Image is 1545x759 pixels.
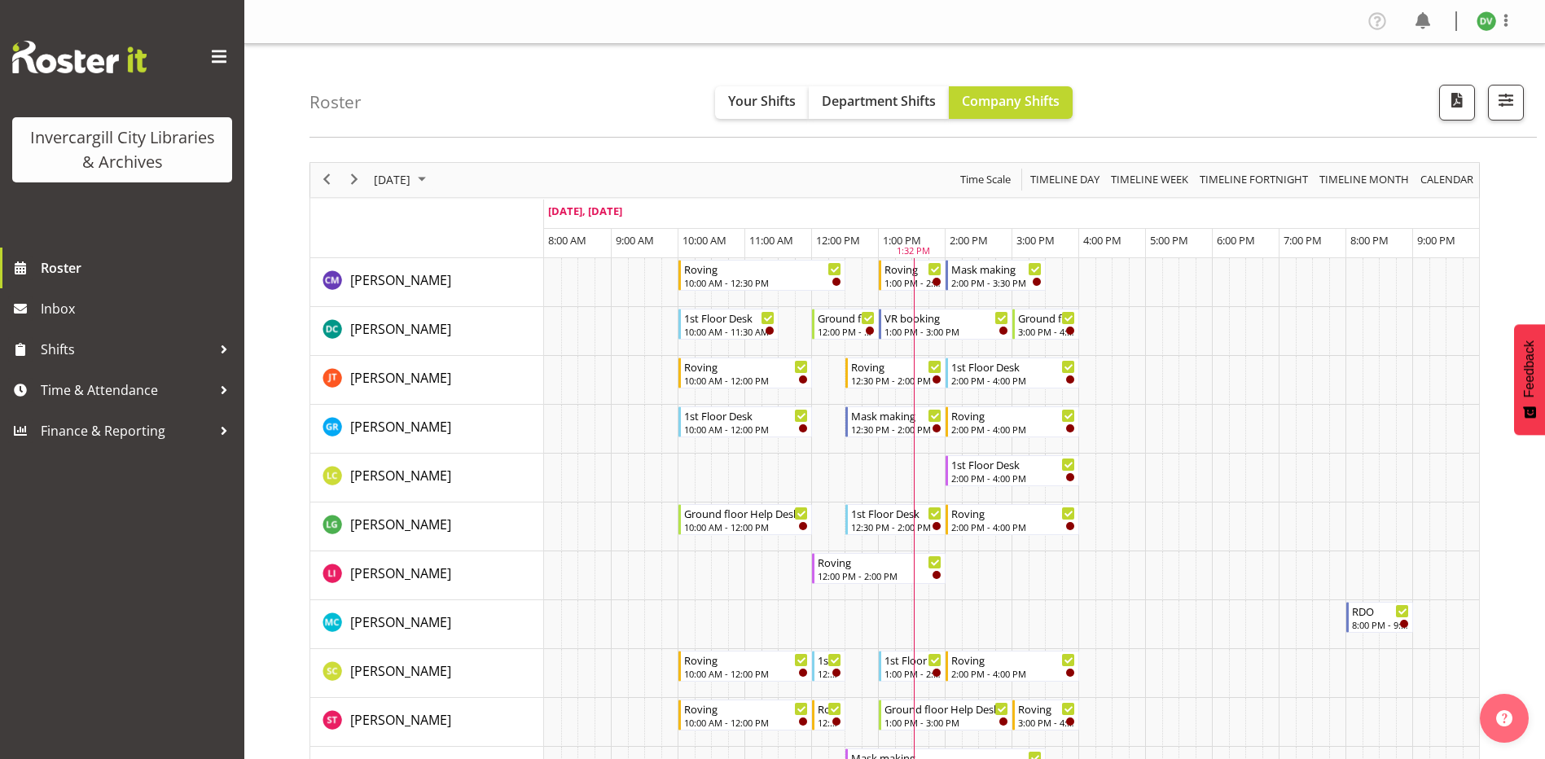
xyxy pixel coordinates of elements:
div: 2:00 PM - 4:00 PM [951,520,1075,533]
div: 1st Floor Desk [884,652,941,668]
div: 1:00 PM - 2:00 PM [884,667,941,680]
div: 1:00 PM - 3:00 PM [884,716,1008,729]
div: Roving [684,358,808,375]
div: 12:30 PM - 2:00 PM [851,374,941,387]
span: Company Shifts [962,92,1060,110]
div: 3:00 PM - 4:00 PM [1018,716,1075,729]
div: Ground floor Help Desk [818,309,875,326]
div: Grace Roscoe-Squires"s event - Mask making Begin From Sunday, September 28, 2025 at 12:30:00 PM G... [845,406,946,437]
div: Donald Cunningham"s event - VR booking Begin From Sunday, September 28, 2025 at 1:00:00 PM GMT+13... [879,309,1012,340]
span: [PERSON_NAME] [350,564,451,582]
img: help-xxl-2.png [1496,710,1512,726]
div: Roving [684,261,841,277]
div: 10:00 AM - 12:00 PM [684,374,808,387]
span: Time Scale [959,169,1012,190]
span: [PERSON_NAME] [350,271,451,289]
div: Saniya Thompson"s event - Roving Begin From Sunday, September 28, 2025 at 12:00:00 PM GMT+13:00 E... [812,700,845,730]
div: VR booking [884,309,1008,326]
span: [PERSON_NAME] [350,613,451,631]
span: [DATE], [DATE] [548,204,622,218]
span: Timeline Fortnight [1198,169,1310,190]
div: 1st Floor Desk [684,407,808,423]
div: 1st Floor Desk [684,309,775,326]
div: Ground floor Help Desk [684,505,808,521]
div: 10:00 AM - 11:30 AM [684,325,775,338]
button: Your Shifts [715,86,809,119]
div: Ground floor Help Desk [1018,309,1075,326]
div: Roving [884,261,941,277]
button: Filter Shifts [1488,85,1524,121]
div: 10:00 AM - 12:00 PM [684,423,808,436]
div: previous period [313,163,340,197]
div: Mask making [851,407,941,423]
a: [PERSON_NAME] [350,661,451,681]
span: calendar [1419,169,1475,190]
div: Saniya Thompson"s event - Roving Begin From Sunday, September 28, 2025 at 10:00:00 AM GMT+13:00 E... [678,700,812,730]
div: Chamique Mamolo"s event - Mask making Begin From Sunday, September 28, 2025 at 2:00:00 PM GMT+13:... [946,260,1046,291]
div: Chamique Mamolo"s event - Roving Begin From Sunday, September 28, 2025 at 10:00:00 AM GMT+13:00 E... [678,260,845,291]
div: September 28, 2025 [368,163,436,197]
div: 1st Floor Desk [851,505,941,521]
div: 8:00 PM - 9:00 PM [1352,618,1409,631]
div: Lisa Imamura"s event - Roving Begin From Sunday, September 28, 2025 at 12:00:00 PM GMT+13:00 Ends... [812,553,946,584]
div: Grace Roscoe-Squires"s event - Roving Begin From Sunday, September 28, 2025 at 2:00:00 PM GMT+13:... [946,406,1079,437]
span: [PERSON_NAME] [350,320,451,338]
span: 3:00 PM [1016,233,1055,248]
button: Feedback - Show survey [1514,324,1545,435]
span: [PERSON_NAME] [350,662,451,680]
button: Next [344,169,366,190]
div: Saniya Thompson"s event - Ground floor Help Desk Begin From Sunday, September 28, 2025 at 1:00:00... [879,700,1012,730]
div: Lisa Griffiths"s event - Ground floor Help Desk Begin From Sunday, September 28, 2025 at 10:00:00... [678,504,812,535]
div: 2:00 PM - 4:00 PM [951,472,1075,485]
button: Department Shifts [809,86,949,119]
div: Roving [818,554,941,570]
a: [PERSON_NAME] [350,368,451,388]
button: Timeline Week [1108,169,1192,190]
div: 12:30 PM - 2:00 PM [851,423,941,436]
td: Glen Tomlinson resource [310,356,544,405]
div: 12:00 PM - 2:00 PM [818,569,941,582]
span: [PERSON_NAME] [350,418,451,436]
span: Inbox [41,296,236,321]
span: 2:00 PM [950,233,988,248]
div: Linda Cooper"s event - 1st Floor Desk Begin From Sunday, September 28, 2025 at 2:00:00 PM GMT+13:... [946,455,1079,486]
div: Donald Cunningham"s event - Ground floor Help Desk Begin From Sunday, September 28, 2025 at 3:00:... [1012,309,1079,340]
div: next period [340,163,368,197]
a: [PERSON_NAME] [350,319,451,339]
div: 2:00 PM - 3:30 PM [951,276,1042,289]
div: Roving [684,700,808,717]
div: Chamique Mamolo"s event - Roving Begin From Sunday, September 28, 2025 at 1:00:00 PM GMT+13:00 En... [879,260,946,291]
div: Roving [951,652,1075,668]
span: 5:00 PM [1150,233,1188,248]
td: Linda Cooper resource [310,454,544,502]
a: [PERSON_NAME] [350,612,451,632]
div: Invercargill City Libraries & Archives [29,125,216,174]
div: Roving [684,652,808,668]
span: 8:00 AM [548,233,586,248]
button: Download a PDF of the roster for the current day [1439,85,1475,121]
span: [PERSON_NAME] [350,711,451,729]
div: Samuel Carter"s event - Roving Begin From Sunday, September 28, 2025 at 10:00:00 AM GMT+13:00 End... [678,651,812,682]
td: Donald Cunningham resource [310,307,544,356]
span: Timeline Week [1109,169,1190,190]
td: Samuel Carter resource [310,649,544,698]
div: RDO [1352,603,1409,619]
span: 9:00 PM [1417,233,1455,248]
span: [DATE] [372,169,412,190]
div: Mask making [951,261,1042,277]
a: [PERSON_NAME] [350,270,451,290]
div: 1:00 PM - 2:00 PM [884,276,941,289]
span: 7:00 PM [1284,233,1322,248]
div: 1:32 PM [897,244,930,258]
a: [PERSON_NAME] [350,417,451,437]
span: Shifts [41,337,212,362]
div: Roving [851,358,941,375]
div: 1st Floor Desk [951,358,1075,375]
button: Time Scale [958,169,1014,190]
div: 1st Floor Desk [951,456,1075,472]
div: Samuel Carter"s event - 1st Floor Desk Begin From Sunday, September 28, 2025 at 1:00:00 PM GMT+13... [879,651,946,682]
h4: Roster [309,93,362,112]
td: Lisa Griffiths resource [310,502,544,551]
td: Michelle Cunningham resource [310,600,544,649]
button: Company Shifts [949,86,1073,119]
